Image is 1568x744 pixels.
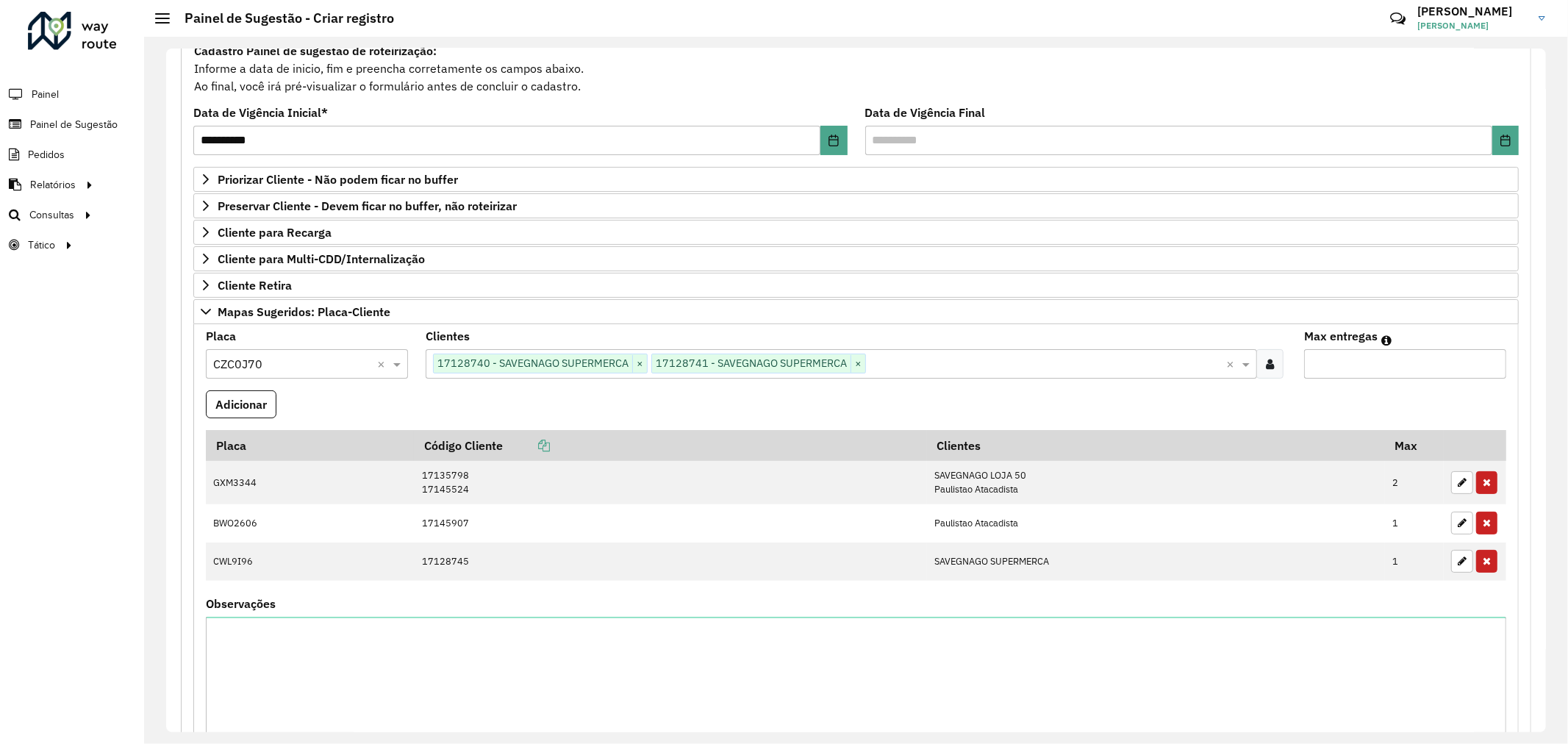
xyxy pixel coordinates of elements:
span: Preservar Cliente - Devem ficar no buffer, não roteirizar [218,200,517,212]
a: Priorizar Cliente - Não podem ficar no buffer [193,167,1519,192]
td: BWO2606 [206,504,414,543]
span: Cliente para Recarga [218,226,332,238]
th: Max [1385,430,1444,461]
label: Data de Vigência Final [865,104,986,121]
h3: [PERSON_NAME] [1417,4,1528,18]
label: Max entregas [1304,327,1378,345]
span: Cliente Retira [218,279,292,291]
em: Máximo de clientes que serão colocados na mesma rota com os clientes informados [1381,335,1392,346]
a: Cliente Retira [193,273,1519,298]
td: 17145907 [414,504,927,543]
span: Cliente para Multi-CDD/Internalização [218,253,425,265]
td: 17128745 [414,543,927,581]
td: 1 [1385,504,1444,543]
a: Contato Rápido [1382,3,1414,35]
span: Consultas [29,207,74,223]
a: Copiar [503,438,550,453]
label: Data de Vigência Inicial [193,104,328,121]
label: Placa [206,327,236,345]
span: Pedidos [28,147,65,162]
td: SAVEGNAGO LOJA 50 Paulistao Atacadista [927,461,1385,504]
a: Cliente para Multi-CDD/Internalização [193,246,1519,271]
span: Relatórios [30,177,76,193]
label: Observações [206,595,276,612]
button: Choose Date [820,126,847,155]
span: × [632,355,647,373]
span: Painel de Sugestão [30,117,118,132]
span: × [851,355,865,373]
span: Priorizar Cliente - Não podem ficar no buffer [218,174,458,185]
span: Mapas Sugeridos: Placa-Cliente [218,306,390,318]
button: Adicionar [206,390,276,418]
span: 17128741 - SAVEGNAGO SUPERMERCA [652,354,851,372]
span: Clear all [377,355,390,373]
span: Clear all [1226,355,1239,373]
a: Preservar Cliente - Devem ficar no buffer, não roteirizar [193,193,1519,218]
th: Placa [206,430,414,461]
span: [PERSON_NAME] [1417,19,1528,32]
a: Mapas Sugeridos: Placa-Cliente [193,299,1519,324]
button: Choose Date [1492,126,1519,155]
span: Painel [32,87,59,102]
label: Clientes [426,327,470,345]
td: CWL9I96 [206,543,414,581]
a: Cliente para Recarga [193,220,1519,245]
span: Tático [28,237,55,253]
td: 1 [1385,543,1444,581]
span: 17128740 - SAVEGNAGO SUPERMERCA [434,354,632,372]
td: Paulistao Atacadista [927,504,1385,543]
td: GXM3344 [206,461,414,504]
th: Clientes [927,430,1385,461]
div: Informe a data de inicio, fim e preencha corretamente os campos abaixo. Ao final, você irá pré-vi... [193,41,1519,96]
td: SAVEGNAGO SUPERMERCA [927,543,1385,581]
td: 17135798 17145524 [414,461,927,504]
td: 2 [1385,461,1444,504]
strong: Cadastro Painel de sugestão de roteirização: [194,43,437,58]
h2: Painel de Sugestão - Criar registro [170,10,394,26]
th: Código Cliente [414,430,927,461]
